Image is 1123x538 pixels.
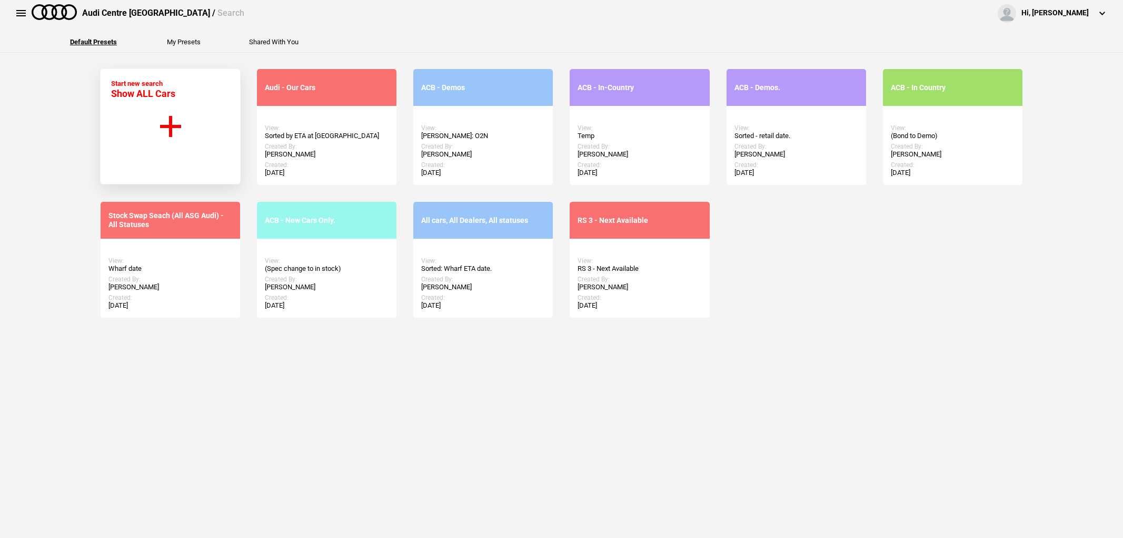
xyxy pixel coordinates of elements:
[70,38,117,45] button: Default Presets
[734,124,858,132] div: View:
[578,276,701,283] div: Created By:
[734,169,858,177] div: [DATE]
[265,83,389,92] div: Audi - Our Cars
[891,169,1015,177] div: [DATE]
[265,132,389,140] div: Sorted by ETA at [GEOGRAPHIC_DATA]
[734,150,858,159] div: [PERSON_NAME]
[578,294,701,301] div: Created:
[421,301,545,310] div: [DATE]
[734,161,858,169] div: Created:
[578,124,701,132] div: View:
[421,83,545,92] div: ACB - Demos
[734,143,858,150] div: Created By:
[578,169,701,177] div: [DATE]
[108,283,232,291] div: [PERSON_NAME]
[734,83,858,92] div: ACB - Demos.
[891,161,1015,169] div: Created:
[108,294,232,301] div: Created:
[265,276,389,283] div: Created By:
[108,301,232,310] div: [DATE]
[421,265,545,273] div: Sorted: Wharf ETA date.
[578,83,701,92] div: ACB - In-Country
[100,69,241,184] button: Start new search Show ALL Cars
[578,132,701,140] div: Temp
[734,132,858,140] div: Sorted - retail date.
[421,161,545,169] div: Created:
[108,257,232,265] div: View:
[82,7,244,19] div: Audi Centre [GEOGRAPHIC_DATA] /
[108,276,232,283] div: Created By:
[421,169,545,177] div: [DATE]
[578,216,701,225] div: RS 3 - Next Available
[421,283,545,291] div: [PERSON_NAME]
[578,301,701,310] div: [DATE]
[265,169,389,177] div: [DATE]
[265,216,389,225] div: ACB - New Cars Only.
[111,88,175,99] span: Show ALL Cars
[578,150,701,159] div: [PERSON_NAME]
[891,124,1015,132] div: View:
[421,216,545,225] div: All cars, All Dealers, All statuses
[108,265,232,273] div: Wharf date
[265,294,389,301] div: Created:
[167,38,201,45] button: My Presets
[265,143,389,150] div: Created By:
[891,83,1015,92] div: ACB - In Country
[32,4,77,20] img: audi.png
[578,161,701,169] div: Created:
[1021,8,1089,18] div: Hi, [PERSON_NAME]
[217,8,244,18] span: Search
[265,150,389,159] div: [PERSON_NAME]
[421,294,545,301] div: Created:
[421,143,545,150] div: Created By:
[891,132,1015,140] div: (Bond to Demo)
[265,283,389,291] div: [PERSON_NAME]
[421,276,545,283] div: Created By:
[578,283,701,291] div: [PERSON_NAME]
[891,143,1015,150] div: Created By:
[421,124,545,132] div: View:
[265,301,389,310] div: [DATE]
[265,257,389,265] div: View:
[265,161,389,169] div: Created:
[891,150,1015,159] div: [PERSON_NAME]
[108,211,232,229] div: Stock Swap Seach (All ASG Audi) - All Statuses
[421,257,545,265] div: View:
[421,150,545,159] div: [PERSON_NAME]
[249,38,299,45] button: Shared With You
[265,265,389,273] div: (Spec change to in stock)
[578,257,701,265] div: View:
[265,124,389,132] div: View:
[421,132,545,140] div: [PERSON_NAME]: O2N
[578,265,701,273] div: RS 3 - Next Available
[111,80,175,99] div: Start new search
[578,143,701,150] div: Created By:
